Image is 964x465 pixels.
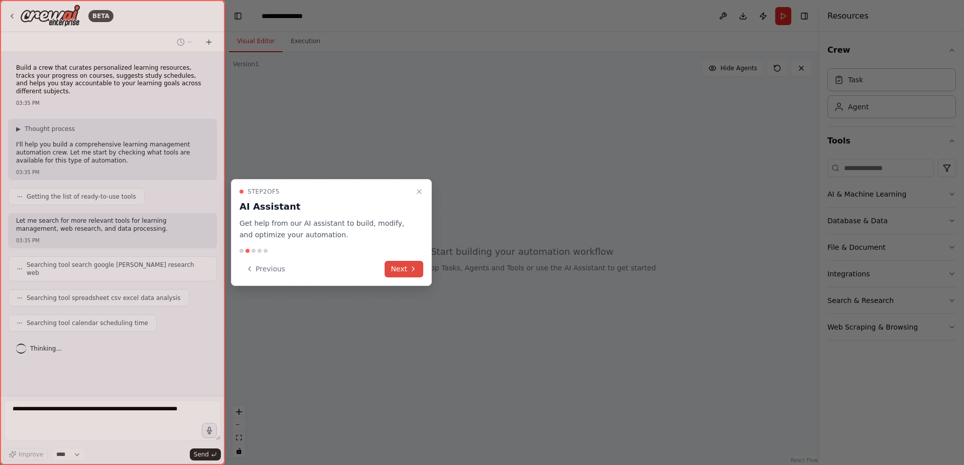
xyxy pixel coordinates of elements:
button: Next [385,261,423,277]
p: Get help from our AI assistant to build, modify, and optimize your automation. [239,218,411,241]
button: Hide left sidebar [231,9,245,23]
h3: AI Assistant [239,200,411,214]
button: Close walkthrough [413,186,425,198]
span: Step 2 of 5 [248,188,280,196]
button: Previous [239,261,291,277]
